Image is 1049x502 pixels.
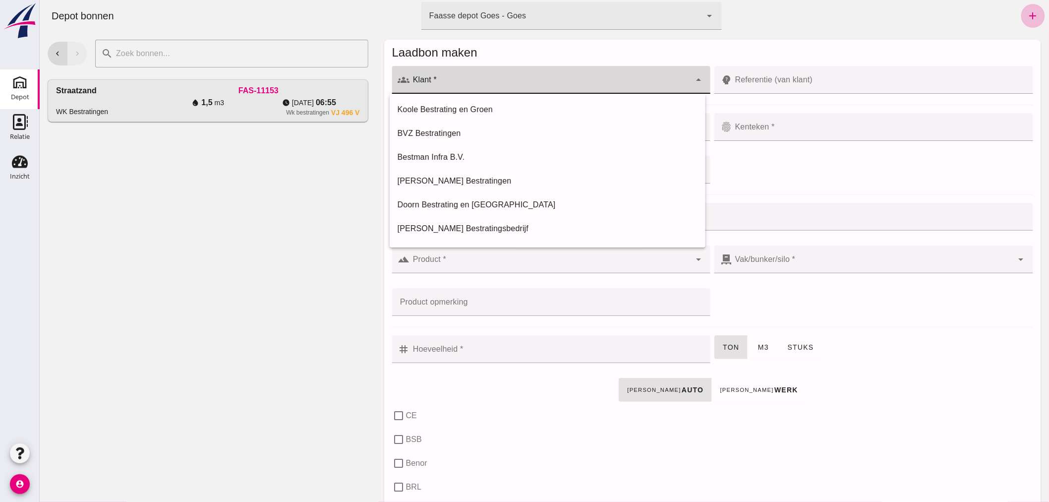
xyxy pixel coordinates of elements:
[366,406,378,426] label: CE
[390,10,487,22] div: Faasse depot Goes - Goes
[152,99,160,107] i: water_drop
[358,253,370,265] i: terrain
[748,343,774,351] span: stuks
[10,474,30,494] i: account_circle
[672,378,767,402] button: [PERSON_NAME]werk
[358,223,658,235] div: [PERSON_NAME] Bestratingsbedrijf
[352,46,438,59] span: Laadbon maken
[291,109,320,117] div: Vj 496 v
[358,74,370,86] i: groups
[653,74,665,86] i: Sluit
[358,343,370,355] i: tag
[358,199,658,211] div: Doorn Bestrating en [GEOGRAPHIC_DATA]
[16,85,57,97] div: Straatzand
[252,98,274,108] span: [DATE]
[708,335,740,359] button: m3
[242,99,250,107] i: watch_later
[366,477,382,497] label: BRL
[976,253,988,265] i: arrow_drop_down
[641,386,664,394] strong: auto
[358,175,658,187] div: [PERSON_NAME] Bestratingen
[61,48,73,60] i: search
[680,387,735,393] small: [PERSON_NAME]
[117,85,320,97] div: FAS-11153
[681,253,693,265] i: pallet
[175,98,184,108] span: m3
[358,151,658,163] div: Bestman Infra B.V.
[358,127,658,139] div: BVZ Bestratingen
[681,74,693,86] i: psychology_alt
[10,173,30,180] div: Inzicht
[681,121,693,133] i: fingerprint
[16,107,68,117] div: WK Bestratingen
[675,335,707,359] button: ton
[988,10,999,22] i: add
[73,40,323,67] input: Zoek bonnen...
[734,386,758,394] strong: werk
[8,79,329,122] a: StraatzandWK BestratingenFAS-111531,5m3[DATE]06:55Wk bestratingenVj 496 v
[653,253,665,265] i: Open
[718,343,729,351] span: m3
[358,104,658,116] div: Koole Bestrating en Groen
[683,343,699,351] span: ton
[10,133,30,140] div: Relatie
[587,387,641,393] small: [PERSON_NAME]
[276,97,296,109] span: 06:55
[246,109,290,117] div: Wk bestratingen
[664,10,676,22] i: arrow_drop_down
[579,378,672,402] button: [PERSON_NAME]auto
[13,49,22,58] i: chevron_left
[2,2,38,39] img: logo-small.a267ee39.svg
[11,94,29,100] div: Depot
[162,97,173,109] span: 1,5
[366,453,388,473] label: Benor
[358,247,658,258] div: Kayan Bestrating
[4,9,82,23] div: Depot bonnen
[740,335,782,359] button: stuks
[366,430,382,449] label: BSB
